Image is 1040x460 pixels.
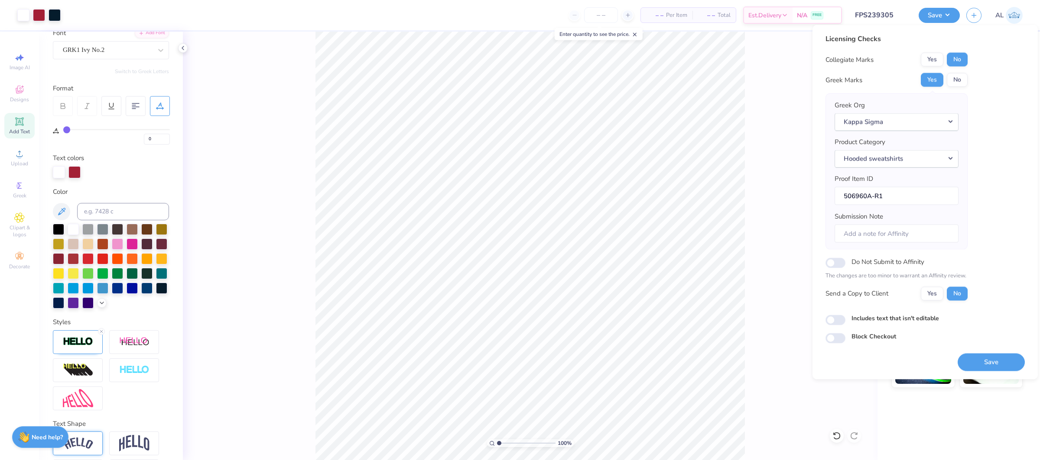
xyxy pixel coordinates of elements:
[748,11,781,20] span: Est. Delivery
[835,150,959,167] button: Hooded sweatshirts
[995,7,1023,24] a: AL
[835,113,959,131] button: Kappa Sigma
[995,10,1004,20] span: AL
[1006,7,1023,24] img: Angela Legaspi
[119,365,149,375] img: Negative Space
[63,337,93,347] img: Stroke
[947,53,968,67] button: No
[13,192,26,199] span: Greek
[63,437,93,449] img: Arc
[825,289,888,299] div: Send a Copy to Client
[698,11,715,20] span: – –
[666,11,687,20] span: Per Item
[9,128,30,135] span: Add Text
[4,224,35,238] span: Clipart & logos
[53,317,169,327] div: Styles
[947,286,968,300] button: No
[119,337,149,347] img: Shadow
[825,55,874,64] div: Collegiate Marks
[921,286,943,300] button: Yes
[835,100,865,110] label: Greek Org
[53,153,84,163] label: Text colors
[584,7,618,23] input: – –
[53,84,170,93] div: Format
[958,353,1025,371] button: Save
[63,389,93,408] img: Free Distort
[835,224,959,243] input: Add a note for Affinity
[63,363,93,377] img: 3d Illusion
[825,75,862,85] div: Greek Marks
[119,435,149,451] img: Arch
[848,6,912,24] input: Untitled Design
[835,212,883,222] label: Submission Note
[32,433,63,441] strong: Need help?
[10,64,30,71] span: Image AI
[947,73,968,87] button: No
[851,331,896,341] label: Block Checkout
[555,28,643,40] div: Enter quantity to see the price.
[921,73,943,87] button: Yes
[53,28,66,38] label: Font
[825,272,968,280] p: The changes are too minor to warrant an Affinity review.
[77,203,169,220] input: e.g. 7428 c
[115,68,169,75] button: Switch to Greek Letters
[558,439,572,447] span: 100 %
[646,11,663,20] span: – –
[797,11,807,20] span: N/A
[812,12,822,18] span: FREE
[921,53,943,67] button: Yes
[919,8,960,23] button: Save
[53,187,169,197] div: Color
[835,137,885,147] label: Product Category
[11,160,28,167] span: Upload
[9,263,30,270] span: Decorate
[825,34,968,44] div: Licensing Checks
[851,256,924,267] label: Do Not Submit to Affinity
[718,11,731,20] span: Total
[53,419,169,429] div: Text Shape
[851,313,939,322] label: Includes text that isn't editable
[835,174,873,184] label: Proof Item ID
[10,96,29,103] span: Designs
[135,28,169,38] div: Add Font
